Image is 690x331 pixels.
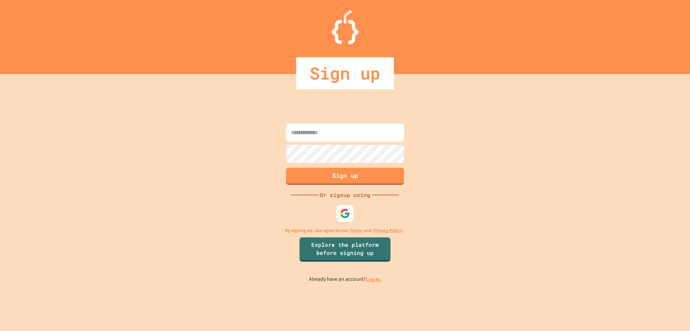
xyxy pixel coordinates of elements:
a: Terms [350,227,362,234]
p: Already have an account? [309,275,381,284]
div: Sign up [296,57,394,89]
a: Privacy Policy [373,227,402,234]
a: Log in. [366,276,381,283]
iframe: chat widget [662,304,683,324]
button: Sign up [286,168,404,185]
img: google-icon.svg [340,208,350,219]
iframe: chat widget [634,275,683,303]
img: Logo.svg [332,10,358,44]
a: Explore the platform before signing up [300,237,390,262]
p: By signing up, you agree to our and . [285,227,405,234]
div: Or signup using [318,191,372,199]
